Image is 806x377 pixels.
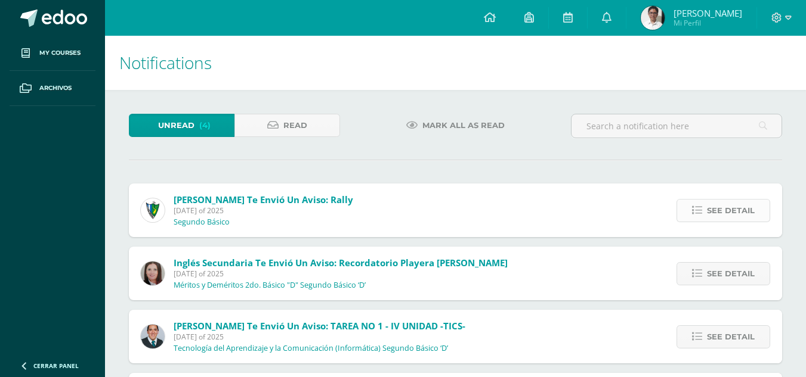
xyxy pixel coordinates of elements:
[234,114,340,137] a: Read
[707,326,755,348] span: See detail
[174,205,353,216] span: [DATE] of 2025
[174,269,508,279] span: [DATE] of 2025
[158,114,194,136] span: Unread
[10,36,95,71] a: My courses
[422,114,505,136] span: Mark all as read
[141,261,165,285] img: 8af0450cf43d44e38c4a1497329761f3.png
[129,114,234,137] a: Unread(4)
[199,114,211,136] span: (4)
[174,194,353,205] span: [PERSON_NAME] te envió un aviso: Rally
[174,332,465,342] span: [DATE] of 2025
[119,51,212,74] span: Notifications
[572,114,782,138] input: Search a notification here
[707,263,755,285] span: See detail
[141,325,165,348] img: 2306758994b507d40baaa54be1d4aa7e.png
[674,7,742,19] span: [PERSON_NAME]
[33,362,79,370] span: Cerrar panel
[283,114,307,136] span: Read
[174,344,448,353] p: Tecnología del Aprendizaje y la Comunicación (Informática) Segundo Básico ‘D’
[174,281,366,290] p: Méritos y Deméritos 2do. Básico "D" Segundo Básico ‘D’
[174,217,230,227] p: Segundo Básico
[174,320,465,332] span: [PERSON_NAME] te envió un aviso: TAREA NO 1 - IV UNIDAD -TICS-
[641,6,665,30] img: d11e657319e0700392c30c5660fad5bd.png
[10,71,95,106] a: Archivos
[141,198,165,222] img: 9f174a157161b4ddbe12118a61fed988.png
[39,48,81,58] span: My courses
[674,18,742,28] span: Mi Perfil
[707,200,755,222] span: See detail
[391,114,520,137] a: Mark all as read
[174,257,508,269] span: Inglés Secundaria te envió un aviso: Recordatorio Playera [PERSON_NAME]
[39,83,72,93] span: Archivos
